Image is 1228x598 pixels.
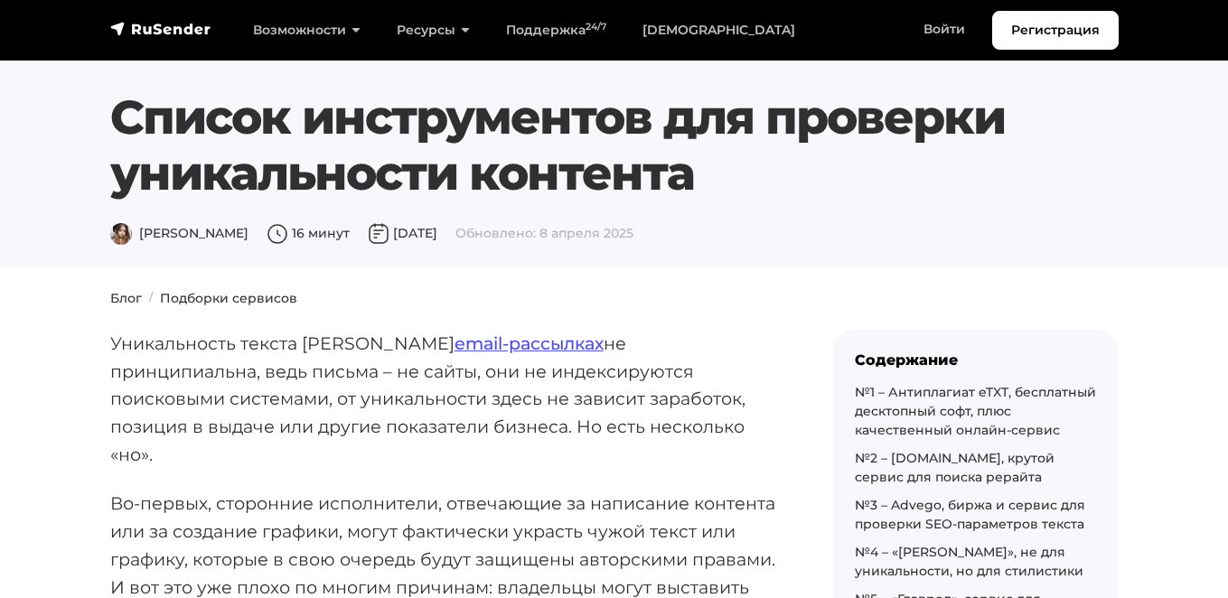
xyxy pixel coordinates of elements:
h1: Список инструментов для проверки уникальности контента [110,89,1033,202]
sup: 24/7 [586,21,606,33]
a: Ресурсы [379,12,488,49]
a: email-рассылках [455,332,604,354]
span: [PERSON_NAME] [110,225,248,241]
span: [DATE] [368,225,437,241]
a: №4 – «[PERSON_NAME]», не для уникальности, но для стилистики [855,544,1083,579]
a: [DEMOGRAPHIC_DATA] [624,12,813,49]
li: Подборки сервисов [142,289,297,308]
p: Уникальность текста [PERSON_NAME] не принципиальна, ведь письма – не сайты, они не индексируются ... [110,330,775,469]
img: Время чтения [267,223,288,245]
a: Блог [110,290,142,306]
a: Регистрация [992,11,1119,50]
a: №3 – Advego, биржа и сервис для проверки SEO-параметров текста [855,497,1085,532]
span: Обновлено: 8 апреля 2025 [455,225,633,241]
a: Войти [905,11,983,48]
span: 16 минут [267,225,350,241]
nav: breadcrumb [99,289,1130,308]
a: №2 – [DOMAIN_NAME], крутой сервис для поиска рерайта [855,450,1055,485]
a: Поддержка24/7 [488,12,624,49]
div: Содержание [855,351,1097,369]
img: RuSender [110,20,211,38]
img: Дата публикации [368,223,389,245]
a: Возможности [235,12,379,49]
a: №1 – Антиплагиат eTXT, бесплатный десктопный софт, плюс качественный онлайн-сервис [855,384,1096,438]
